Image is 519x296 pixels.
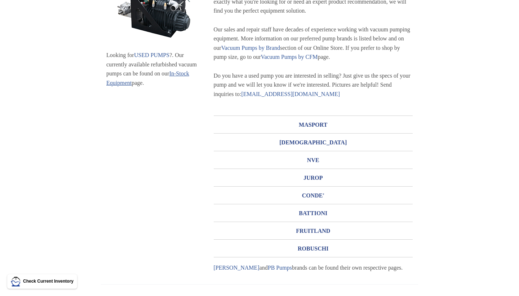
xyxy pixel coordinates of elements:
[11,277,21,287] img: LMT Icon
[23,278,74,285] p: Check Current Inventory
[214,137,413,148] h3: [DEMOGRAPHIC_DATA]
[214,263,413,273] div: and brands can be found their own respective pages.
[214,134,413,151] a: [DEMOGRAPHIC_DATA]
[214,225,413,237] h3: FRUITLAND
[214,172,413,184] h3: JUROP
[214,154,413,166] h3: NVE
[134,52,169,58] a: USED PUMPS
[214,187,413,204] a: CONDE'
[106,51,201,87] div: Looking for ?. Our currently available refurbished vacuum pumps can be found on our page.
[214,240,413,257] a: ROBUSCHI
[241,91,340,97] a: [EMAIL_ADDRESS][DOMAIN_NAME]
[221,45,280,51] a: Vacuum Pumps by Brand
[214,265,259,271] a: [PERSON_NAME]
[106,70,189,86] a: In-Stock Equipment
[261,54,318,60] a: Vacuum Pumps by CFM
[214,152,413,169] a: NVE
[214,190,413,201] h3: CONDE'
[214,222,413,239] a: FRUITLAND
[268,265,292,271] a: PB Pumps
[214,208,413,219] h3: BATTIONI
[214,243,413,254] h3: ROBUSCHI
[214,169,413,186] a: JUROP
[214,119,413,131] h3: MASPORT
[214,205,413,222] a: BATTIONI
[214,116,413,133] a: MASPORT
